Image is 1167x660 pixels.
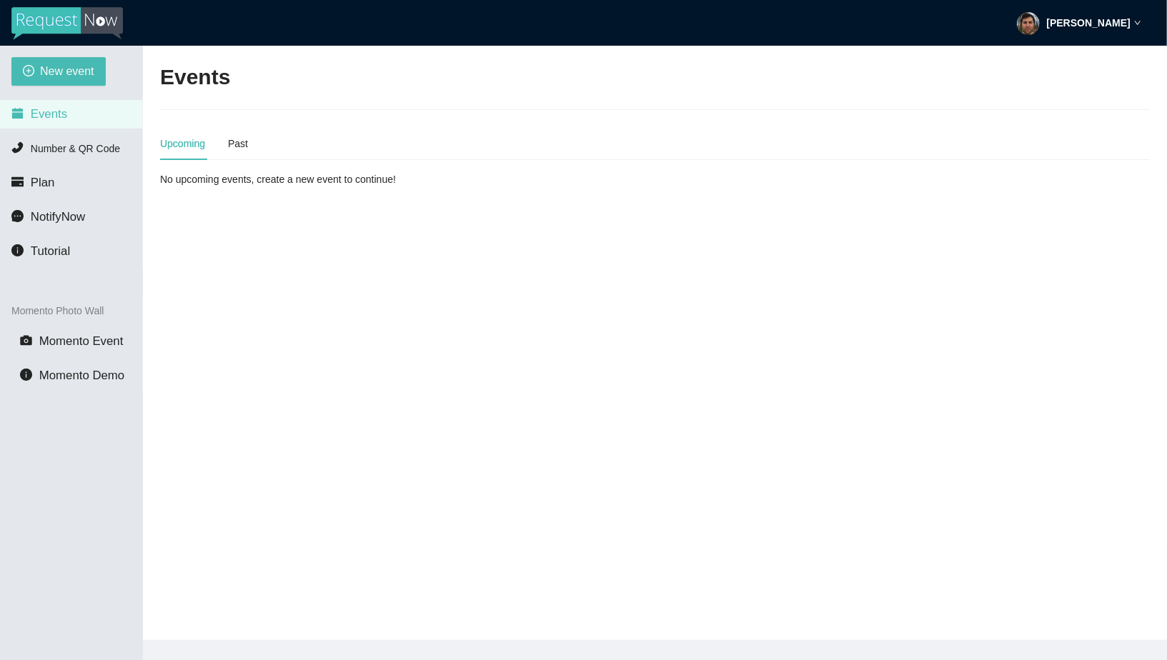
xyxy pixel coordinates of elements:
[160,63,230,92] h2: Events
[11,210,24,222] span: message
[31,176,55,189] span: Plan
[31,210,85,224] span: NotifyNow
[11,141,24,154] span: phone
[11,244,24,256] span: info-circle
[1047,17,1131,29] strong: [PERSON_NAME]
[31,143,120,154] span: Number & QR Code
[11,57,106,86] button: plus-circleNew event
[228,136,248,151] div: Past
[11,107,24,119] span: calendar
[11,7,123,40] img: RequestNow
[23,65,34,79] span: plus-circle
[39,369,124,382] span: Momento Demo
[31,244,70,258] span: Tutorial
[11,176,24,188] span: credit-card
[40,62,94,80] span: New event
[20,369,32,381] span: info-circle
[1134,19,1141,26] span: down
[1017,12,1040,35] img: ACg8ocL1bTAKA2lfBXigJvF4dVmn0cAK-qBhFLcZIcYm964A_60Xrl0o=s96-c
[160,171,482,187] div: No upcoming events, create a new event to continue!
[31,107,67,121] span: Events
[160,136,205,151] div: Upcoming
[39,334,124,348] span: Momento Event
[20,334,32,346] span: camera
